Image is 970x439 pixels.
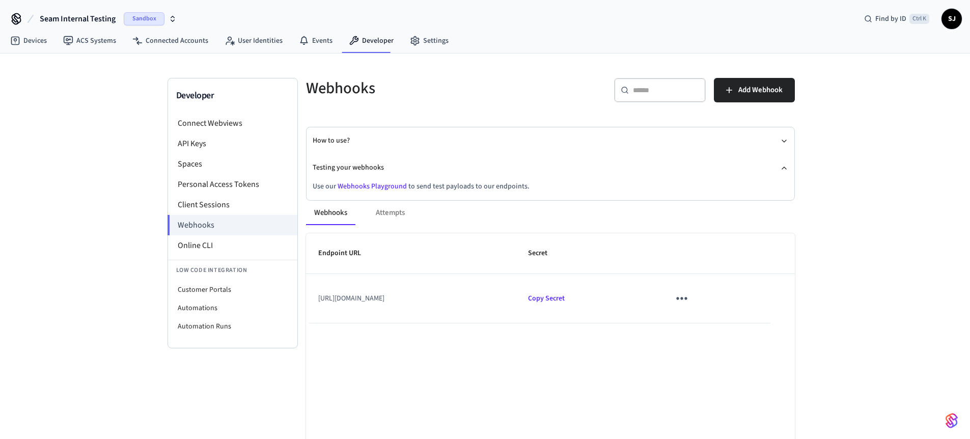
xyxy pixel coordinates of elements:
[943,10,961,28] span: SJ
[168,299,297,317] li: Automations
[124,12,164,25] span: Sandbox
[168,281,297,299] li: Customer Portals
[313,127,788,154] button: How to use?
[318,245,374,261] span: Endpoint URL
[714,78,795,102] button: Add Webhook
[402,32,457,50] a: Settings
[168,260,297,281] li: Low Code Integration
[909,14,929,24] span: Ctrl K
[168,113,297,133] li: Connect Webviews
[168,235,297,256] li: Online CLI
[306,274,516,323] td: [URL][DOMAIN_NAME]
[306,201,795,225] div: ant example
[313,154,788,181] button: Testing your webhooks
[168,154,297,174] li: Spaces
[941,9,962,29] button: SJ
[306,78,544,99] h5: Webhooks
[168,317,297,336] li: Automation Runs
[168,215,297,235] li: Webhooks
[738,84,783,97] span: Add Webhook
[338,181,407,191] a: Webhooks Playground
[946,413,958,429] img: SeamLogoGradient.69752ec5.svg
[856,10,937,28] div: Find by IDCtrl K
[341,32,402,50] a: Developer
[306,233,795,323] table: sticky table
[313,181,788,200] div: Testing your webhooks
[55,32,124,50] a: ACS Systems
[528,245,561,261] span: Secret
[40,13,116,25] span: Seam Internal Testing
[306,201,355,225] button: Webhooks
[313,181,788,192] p: Use our to send test payloads to our endpoints.
[124,32,216,50] a: Connected Accounts
[168,195,297,215] li: Client Sessions
[176,89,289,103] h3: Developer
[291,32,341,50] a: Events
[875,14,906,24] span: Find by ID
[528,293,565,304] span: Copied!
[168,133,297,154] li: API Keys
[216,32,291,50] a: User Identities
[2,32,55,50] a: Devices
[168,174,297,195] li: Personal Access Tokens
